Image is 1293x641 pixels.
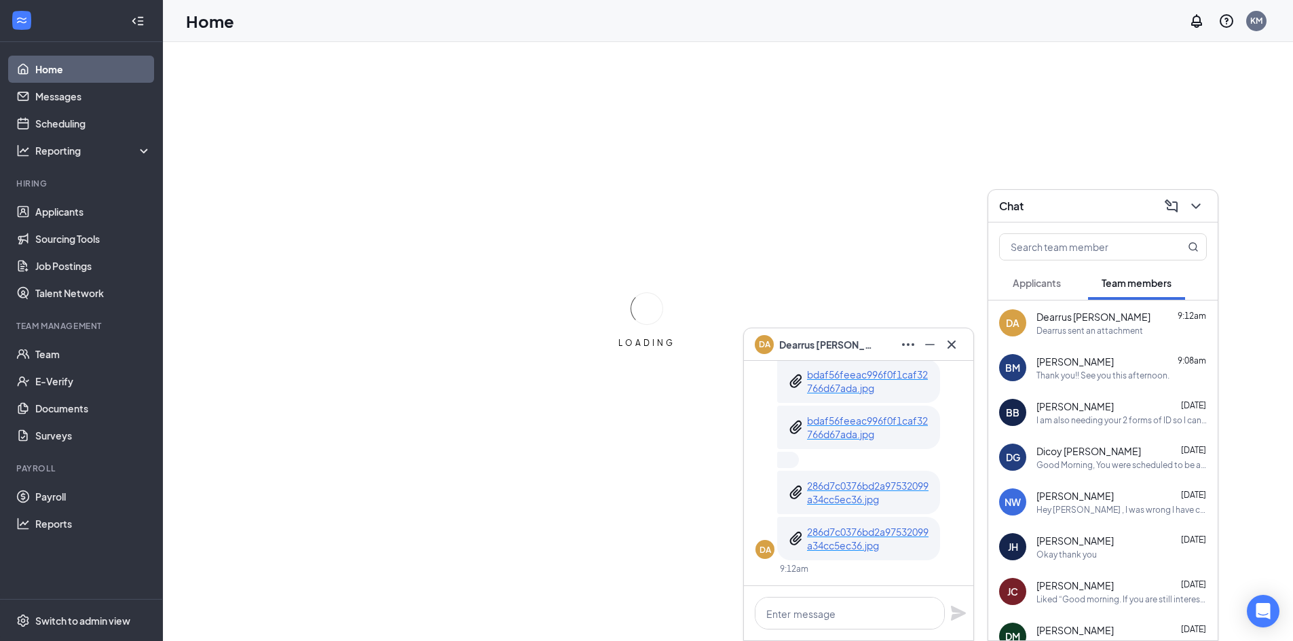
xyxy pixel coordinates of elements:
[788,530,804,547] svg: Paperclip
[1036,459,1207,471] div: Good Morning, You were scheduled to be at [GEOGRAPHIC_DATA] at 10:30 [DATE] morning. I did not he...
[1036,444,1141,458] span: Dicoy [PERSON_NAME]
[900,336,916,353] svg: Ellipses
[1005,361,1020,374] div: BM
[1036,325,1143,336] div: Dearrus sent an attachment
[35,252,151,279] a: Job Postings
[1036,414,1207,426] div: I am also needing your 2 forms of ID so I can complete the I9 form.
[760,544,771,556] div: DA
[1007,585,1018,598] div: JC
[35,279,151,307] a: Talent Network
[1181,490,1206,500] span: [DATE]
[788,373,804,389] svg: Paperclip
[1036,594,1207,605] div: Liked “Good morning. If you are still interested in coming in early you are more than welcome to ...
[35,510,151,537] a: Reports
[897,334,919,355] button: Ellipses
[941,334,962,355] button: Cross
[1013,277,1061,289] span: Applicants
[35,483,151,510] a: Payroll
[35,422,151,449] a: Surveys
[1008,540,1018,553] div: JH
[1006,450,1020,464] div: DG
[35,144,152,157] div: Reporting
[807,525,929,552] a: 286d7c0376bd2a97532099a34cc5ec36.jpg
[186,9,234,33] h1: Home
[1178,311,1206,321] span: 9:12am
[16,614,30,627] svg: Settings
[1006,406,1019,419] div: BB
[807,414,929,441] a: bdaf56feeac996f0f1caf32766d67ada.jpg
[1000,234,1161,260] input: Search team member
[1247,595,1279,627] div: Open Intercom Messenger
[1188,13,1205,29] svg: Notifications
[1178,355,1206,366] span: 9:08am
[35,225,151,252] a: Sourcing Tools
[1181,579,1206,589] span: [DATE]
[1036,549,1097,560] div: Okay thank you
[1161,195,1182,217] button: ComposeMessage
[1036,623,1114,637] span: [PERSON_NAME]
[1036,370,1169,381] div: Thank you!! See you this afternoon.
[999,199,1024,214] h3: Chat
[1188,198,1204,214] svg: ChevronDown
[16,320,149,332] div: Team Management
[950,605,967,621] svg: Plane
[35,83,151,110] a: Messages
[807,479,929,506] a: 286d7c0376bd2a97532099a34cc5ec36.jpg
[1036,489,1114,503] span: [PERSON_NAME]
[1250,15,1262,26] div: KM
[35,341,151,368] a: Team
[1005,495,1021,509] div: NW
[779,337,874,352] span: Dearrus [PERSON_NAME]
[788,419,804,435] svg: Paperclip
[1218,13,1235,29] svg: QuestionInfo
[919,334,941,355] button: Minimize
[1163,198,1180,214] svg: ComposeMessage
[16,178,149,189] div: Hiring
[807,368,929,395] a: bdaf56feeac996f0f1caf32766d67ada.jpg
[15,14,29,27] svg: WorkstreamLogo
[35,395,151,422] a: Documents
[131,14,145,28] svg: Collapse
[1188,241,1199,252] svg: MagnifyingGlass
[16,463,149,474] div: Payroll
[35,614,130,627] div: Switch to admin view
[1036,504,1207,516] div: Hey [PERSON_NAME] , I was wrong I have court this morning @9 and then the 27th @11
[35,198,151,225] a: Applicants
[1036,534,1114,547] span: [PERSON_NAME]
[1036,579,1114,592] span: [PERSON_NAME]
[16,144,30,157] svg: Analysis
[1036,400,1114,413] span: [PERSON_NAME]
[1036,355,1114,368] span: [PERSON_NAME]
[1102,277,1172,289] span: Team members
[1181,624,1206,634] span: [DATE]
[35,110,151,137] a: Scheduling
[922,336,938,353] svg: Minimize
[1181,400,1206,410] span: [DATE]
[1006,316,1019,330] div: DA
[1181,535,1206,545] span: [DATE]
[1181,445,1206,455] span: [DATE]
[788,484,804,501] svg: Paperclip
[1185,195,1207,217] button: ChevronDown
[780,563,808,575] div: 9:12am
[943,336,960,353] svg: Cross
[613,337,681,349] div: LOADING
[35,56,151,83] a: Home
[1036,310,1150,324] span: Dearrus [PERSON_NAME]
[35,368,151,395] a: E-Verify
